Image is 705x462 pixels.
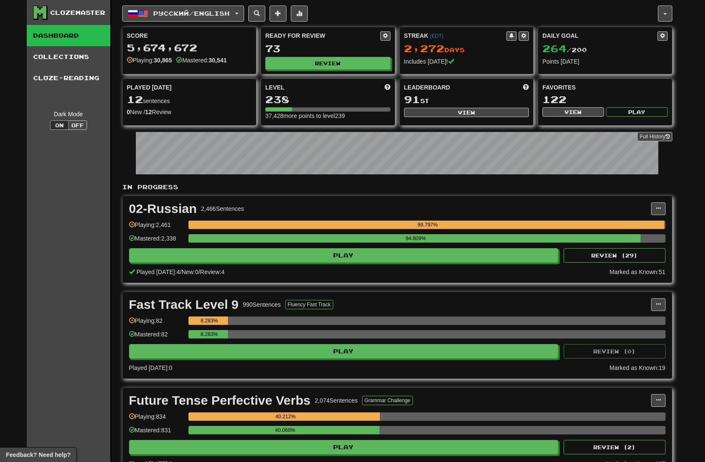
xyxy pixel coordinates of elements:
[127,31,252,40] div: Score
[33,110,104,118] div: Dark Mode
[404,57,529,66] div: Includes [DATE]!
[50,8,105,17] div: Clozemaster
[50,120,69,130] button: On
[265,112,390,120] div: 37,428 more points to level 239
[265,83,284,92] span: Level
[129,412,184,426] div: Playing: 834
[191,330,228,339] div: 8.283%
[27,25,110,46] a: Dashboard
[6,451,70,459] span: Open feedback widget
[542,31,657,41] div: Daily Goal
[68,120,87,130] button: Off
[27,67,110,89] a: Cloze-Reading
[129,248,559,263] button: Play
[285,300,333,309] button: Fluency Fast Track
[180,269,182,275] span: /
[127,108,252,116] div: New / Review
[129,298,239,311] div: Fast Track Level 9
[208,57,227,64] strong: 30,541
[523,83,529,92] span: This week in points, UTC
[265,43,390,54] div: 73
[129,202,197,215] div: 02-Russian
[127,83,172,92] span: Played [DATE]
[154,57,172,64] strong: 30,865
[191,316,228,325] div: 8.283%
[129,440,559,454] button: Play
[637,132,672,141] a: Full History
[404,94,529,105] div: st
[129,330,184,344] div: Mastered: 82
[430,33,444,39] a: (EDT)
[127,109,130,115] strong: 0
[542,107,604,117] button: View
[127,56,172,64] div: Playing:
[176,56,227,64] div: Mastered:
[385,83,390,92] span: Score more points to level up
[315,396,357,405] div: 2,074 Sentences
[127,42,252,53] div: 5,674,672
[542,57,668,66] div: Points [DATE]
[362,396,413,405] button: Grammar Challenge
[270,6,286,22] button: Add sentence to collection
[606,107,668,117] button: Play
[200,269,225,275] span: Review: 4
[404,108,529,117] button: View
[404,83,450,92] span: Leaderboard
[122,6,244,22] button: Русский/English
[127,93,143,105] span: 12
[404,42,444,54] span: 2,272
[153,10,230,17] span: Русский / English
[243,300,281,309] div: 990 Sentences
[191,412,380,421] div: 40.212%
[564,440,666,454] button: Review (2)
[201,204,244,213] div: 2,466 Sentences
[191,221,664,229] div: 99.797%
[248,6,265,22] button: Search sentences
[191,234,640,243] div: 94.809%
[127,94,252,105] div: sentences
[145,109,152,115] strong: 12
[129,364,172,371] span: Played [DATE]: 0
[27,46,110,67] a: Collections
[542,42,567,54] span: 264
[610,364,666,372] div: Marked as Known: 19
[404,93,420,105] span: 91
[182,269,199,275] span: New: 0
[122,183,672,191] p: In Progress
[129,234,184,248] div: Mastered: 2,338
[291,6,308,22] button: More stats
[129,221,184,235] div: Playing: 2,461
[129,316,184,330] div: Playing: 82
[129,344,559,358] button: Play
[542,94,668,105] div: 122
[404,31,507,40] div: Streak
[265,31,380,40] div: Ready for Review
[191,426,379,434] div: 40.068%
[564,248,666,263] button: Review (29)
[542,46,587,53] span: / 200
[564,344,666,358] button: Review (0)
[129,394,311,407] div: Future Tense Perfective Verbs
[136,269,180,275] span: Played [DATE]: 4
[129,426,184,440] div: Mastered: 831
[265,57,390,70] button: Review
[542,83,668,92] div: Favorites
[265,94,390,105] div: 238
[198,269,200,275] span: /
[404,43,529,54] div: Day s
[610,268,666,276] div: Marked as Known: 51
